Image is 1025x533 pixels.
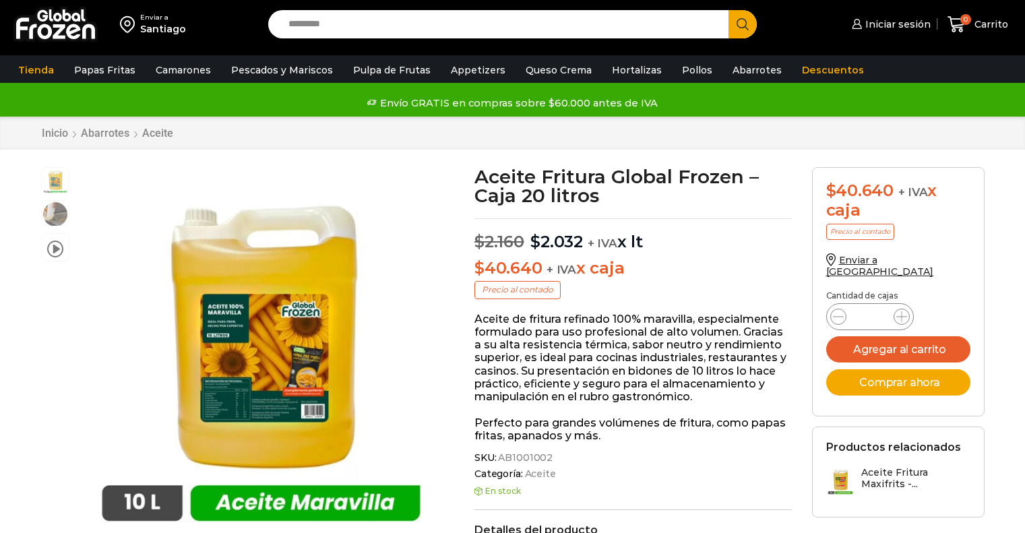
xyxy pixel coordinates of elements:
span: 0 [960,14,971,25]
input: Product quantity [857,307,883,326]
p: En stock [474,487,792,496]
a: Appetizers [444,57,512,83]
p: x caja [474,259,792,278]
p: Precio al contado [826,224,894,240]
a: Aceite [523,468,556,480]
a: Aceite [142,127,174,139]
a: Pollos [675,57,719,83]
button: Search button [728,10,757,38]
bdi: 40.640 [826,181,894,200]
h1: Aceite Fritura Global Frozen – Caja 20 litros [474,167,792,205]
a: Abarrotes [726,57,788,83]
span: $ [826,181,836,200]
bdi: 40.640 [474,258,542,278]
div: Enviar a [140,13,186,22]
p: Perfecto para grandes volúmenes de fritura, como papas fritas, apanados y más. [474,416,792,442]
a: Queso Crema [519,57,598,83]
p: x lt [474,218,792,252]
a: Camarones [149,57,218,83]
span: $ [474,232,485,251]
bdi: 2.160 [474,232,524,251]
nav: Breadcrumb [41,127,174,139]
a: Tienda [11,57,61,83]
span: Categoría: [474,468,792,480]
a: Iniciar sesión [848,11,931,38]
span: aceite maravilla [42,168,69,195]
span: + IVA [588,237,617,250]
a: Descuentos [795,57,871,83]
div: x caja [826,181,970,220]
span: AB1001002 [496,452,553,464]
a: 0 Carrito [944,9,1012,40]
a: Enviar a [GEOGRAPHIC_DATA] [826,254,934,278]
span: aceite para freir [42,201,69,228]
a: Pulpa de Frutas [346,57,437,83]
span: $ [530,232,540,251]
p: Aceite de fritura refinado 100% maravilla, especialmente formulado para uso profesional de alto v... [474,313,792,403]
p: Precio al contado [474,281,561,299]
span: + IVA [547,263,576,276]
span: Iniciar sesión [862,18,931,31]
button: Comprar ahora [826,369,970,396]
img: address-field-icon.svg [120,13,140,36]
a: Papas Fritas [67,57,142,83]
bdi: 2.032 [530,232,583,251]
a: Inicio [41,127,69,139]
div: Santiago [140,22,186,36]
p: Cantidad de cajas [826,291,970,301]
span: + IVA [898,185,928,199]
span: $ [474,258,485,278]
a: Pescados y Mariscos [224,57,340,83]
button: Agregar al carrito [826,336,970,363]
span: SKU: [474,452,792,464]
a: Hortalizas [605,57,669,83]
span: Carrito [971,18,1008,31]
h2: Productos relacionados [826,441,961,453]
a: Aceite Fritura Maxifrits -... [826,467,970,496]
a: Abarrotes [80,127,130,139]
h3: Aceite Fritura Maxifrits -... [861,467,970,490]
